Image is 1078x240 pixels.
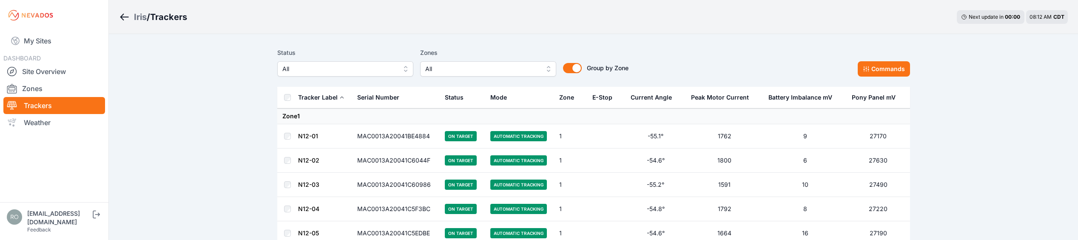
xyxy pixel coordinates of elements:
td: 1591 [686,173,763,197]
div: Mode [490,93,507,102]
span: On Target [445,228,477,238]
a: N12-04 [298,205,319,212]
span: Group by Zone [587,64,629,71]
span: Automatic Tracking [490,155,547,166]
td: 27630 [847,149,910,173]
td: MAC0013A20041C60986 [352,173,440,197]
div: Current Angle [631,93,672,102]
button: E-Stop [592,87,619,108]
a: My Sites [3,31,105,51]
a: Zones [3,80,105,97]
span: On Target [445,131,477,141]
a: Weather [3,114,105,131]
button: Status [445,87,470,108]
a: N12-05 [298,229,319,237]
span: On Target [445,204,477,214]
span: All [425,64,539,74]
td: 1762 [686,124,763,149]
button: Zone [559,87,581,108]
td: 1800 [686,149,763,173]
button: Pony Panel mV [852,87,902,108]
span: On Target [445,155,477,166]
td: MAC0013A20041BE4884 [352,124,440,149]
a: N12-03 [298,181,319,188]
td: 9 [763,124,847,149]
a: Trackers [3,97,105,114]
td: 8 [763,197,847,221]
img: rono@prim.com [7,209,22,225]
div: Zone [559,93,574,102]
td: 1 [554,149,587,173]
div: Peak Motor Current [691,93,749,102]
td: 10 [763,173,847,197]
label: Zones [420,48,556,58]
td: -54.6° [626,149,686,173]
a: Site Overview [3,63,105,80]
a: N12-01 [298,132,318,140]
span: DASHBOARD [3,54,41,62]
a: N12-02 [298,157,319,164]
h3: Trackers [150,11,187,23]
td: 1 [554,197,587,221]
td: 27170 [847,124,910,149]
div: Tracker Label [298,93,338,102]
td: MAC0013A20041C6044F [352,149,440,173]
td: MAC0013A20041C5F3BC [352,197,440,221]
button: Current Angle [631,87,679,108]
td: 27220 [847,197,910,221]
td: 1792 [686,197,763,221]
span: 08:12 AM [1030,14,1052,20]
span: Next update in [969,14,1004,20]
label: Status [277,48,413,58]
div: 00 : 00 [1005,14,1020,20]
div: Status [445,93,464,102]
div: Serial Number [357,93,399,102]
td: 1 [554,173,587,197]
nav: Breadcrumb [119,6,187,28]
span: Automatic Tracking [490,131,547,141]
button: All [420,61,556,77]
span: Automatic Tracking [490,180,547,190]
button: Commands [858,61,910,77]
div: E-Stop [592,93,612,102]
td: -54.8° [626,197,686,221]
span: On Target [445,180,477,190]
td: Zone 1 [277,109,910,124]
td: -55.1° [626,124,686,149]
td: 27490 [847,173,910,197]
button: All [277,61,413,77]
div: [EMAIL_ADDRESS][DOMAIN_NAME] [27,209,91,226]
a: Iris [134,11,147,23]
div: Battery Imbalance mV [768,93,832,102]
span: CDT [1053,14,1064,20]
button: Tracker Label [298,87,344,108]
td: 6 [763,149,847,173]
a: Feedback [27,226,51,233]
span: / [147,11,150,23]
button: Serial Number [357,87,406,108]
button: Battery Imbalance mV [768,87,839,108]
img: Nevados [7,9,54,22]
span: All [282,64,396,74]
td: -55.2° [626,173,686,197]
span: Automatic Tracking [490,204,547,214]
button: Peak Motor Current [691,87,756,108]
div: Pony Panel mV [852,93,896,102]
td: 1 [554,124,587,149]
button: Mode [490,87,514,108]
span: Automatic Tracking [490,228,547,238]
